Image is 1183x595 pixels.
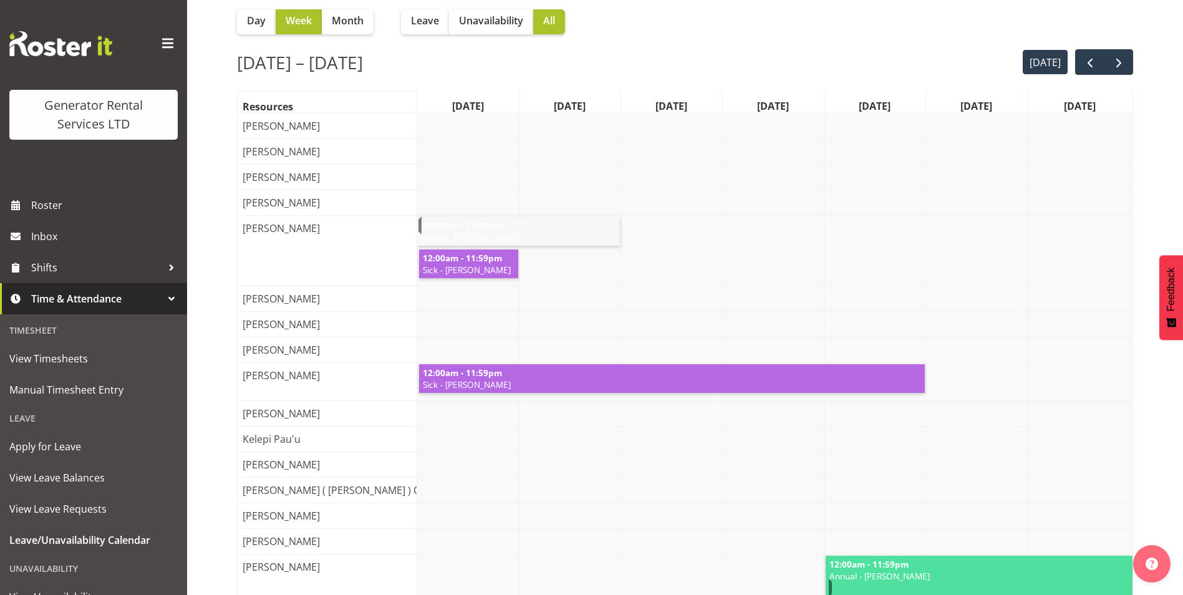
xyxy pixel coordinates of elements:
[3,374,184,405] a: Manual Timesheet Entry
[856,99,893,114] span: [DATE]
[1023,50,1068,74] button: [DATE]
[240,119,322,133] span: [PERSON_NAME]
[3,405,184,431] div: Leave
[422,379,922,390] span: Sick - [PERSON_NAME]
[3,462,184,493] a: View Leave Balances
[31,289,162,308] span: Time & Attendance
[422,367,503,379] span: 12:00am - 11:59pm
[322,9,374,34] button: Month
[1061,99,1098,114] span: [DATE]
[237,49,363,75] h2: [DATE] – [DATE]
[240,221,322,236] span: [PERSON_NAME]
[828,570,1132,582] span: Annual - [PERSON_NAME]
[450,99,486,114] span: [DATE]
[240,483,475,498] span: [PERSON_NAME] ( [PERSON_NAME] ) Onwubuariri
[9,468,178,487] span: View Leave Balances
[422,220,504,231] span: 12:00am - 11:59pm
[3,317,184,343] div: Timesheet
[276,9,322,34] button: Week
[9,31,112,56] img: Rosterit website logo
[1159,255,1183,340] button: Feedback - Show survey
[240,170,322,185] span: [PERSON_NAME]
[3,343,184,374] a: View Timesheets
[3,493,184,525] a: View Leave Requests
[1075,49,1104,75] button: prev
[31,258,162,277] span: Shifts
[240,534,322,549] span: [PERSON_NAME]
[3,525,184,556] a: Leave/Unavailability Calendar
[240,457,322,472] span: [PERSON_NAME]
[240,291,322,306] span: [PERSON_NAME]
[9,437,178,456] span: Apply for Leave
[459,13,523,28] span: Unavailability
[286,13,312,28] span: Week
[958,99,995,114] span: [DATE]
[828,558,910,570] span: 12:00am - 11:59pm
[9,531,178,549] span: Leave/Unavailability Calendar
[240,144,322,159] span: [PERSON_NAME]
[240,508,322,523] span: [PERSON_NAME]
[1146,558,1158,570] img: help-xxl-2.png
[31,196,181,215] span: Roster
[1166,268,1177,311] span: Feedback
[401,9,449,34] button: Leave
[22,96,165,133] div: Generator Rental Services LTD
[240,317,322,332] span: [PERSON_NAME]
[449,9,533,34] button: Unavailability
[237,9,276,34] button: Day
[9,349,178,368] span: View Timesheets
[551,99,588,114] span: [DATE]
[240,195,322,210] span: [PERSON_NAME]
[31,227,181,246] span: Inbox
[240,406,322,421] span: [PERSON_NAME]
[1104,49,1133,75] button: next
[332,13,364,28] span: Month
[411,13,439,28] span: Leave
[240,559,322,574] span: [PERSON_NAME]
[755,99,791,114] span: [DATE]
[9,380,178,399] span: Manual Timesheet Entry
[240,432,303,447] span: Kelepi Pau'u
[9,500,178,518] span: View Leave Requests
[240,99,296,114] span: Resources
[533,9,565,34] button: All
[3,431,184,462] a: Apply for Leave
[653,99,690,114] span: [DATE]
[3,556,184,581] div: Unavailability
[240,368,322,383] span: [PERSON_NAME]
[422,264,516,276] span: Sick - [PERSON_NAME]
[422,252,503,264] span: 12:00am - 11:59pm
[247,13,266,28] span: Day
[543,13,555,28] span: All
[418,231,617,243] span: Annual - [PERSON_NAME]
[240,342,322,357] span: [PERSON_NAME]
